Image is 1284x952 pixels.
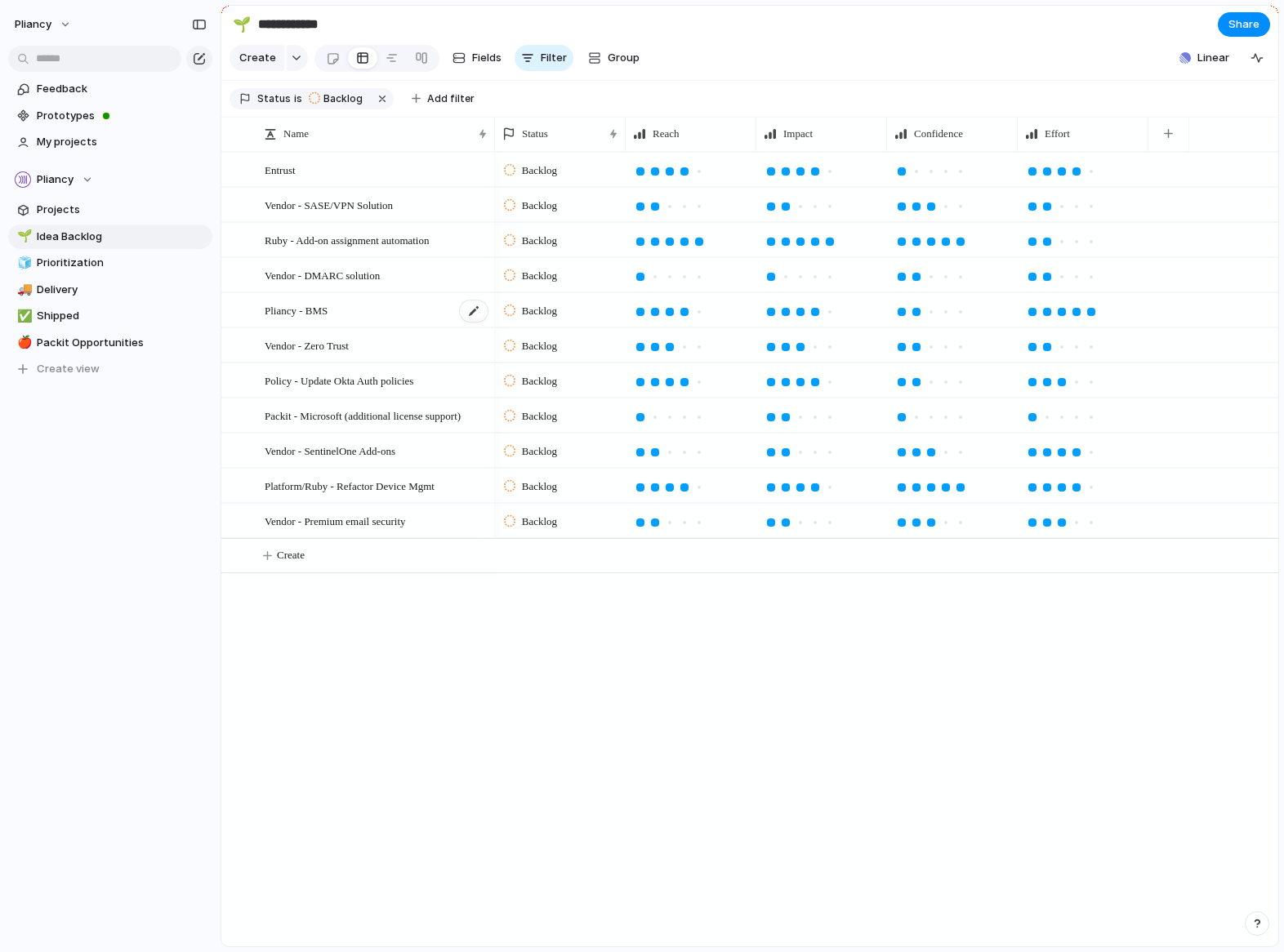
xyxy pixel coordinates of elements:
span: Backlog [522,408,557,425]
span: Feedback [37,81,207,97]
div: 🍎 [17,333,29,352]
div: 🚚 [17,280,29,299]
button: 🍎 [15,335,31,351]
div: 🌱 [17,227,29,246]
a: Prototypes [8,104,212,128]
span: Packit - Microsoft (additional license support) [265,406,461,425]
span: Backlog [522,373,557,389]
span: Pliancy - BMS [265,300,328,319]
span: Platform/Ruby - Refactor Device Mgmt [265,476,435,495]
a: 🧊Prioritization [8,251,212,275]
span: Backlog [522,198,557,214]
span: Backlog [522,338,557,354]
span: Vendor - Premium email security [265,511,406,530]
a: My projects [8,130,212,154]
span: Idea Backlog [37,229,207,245]
a: ✅Shipped [8,304,212,328]
a: 🍎Packit Opportunities [8,331,212,355]
span: Delivery [37,282,207,298]
span: Projects [37,202,207,218]
button: is [291,90,305,108]
button: 🧊 [15,255,31,271]
span: Pliancy [37,171,74,188]
span: Vendor - DMARC solution [265,265,380,284]
button: Create view [8,357,212,381]
span: Reach [653,126,679,142]
span: Backlog [522,443,557,460]
span: Create [277,547,305,563]
span: Pliancy [15,16,51,33]
span: Create [239,50,276,66]
span: Name [283,126,309,142]
a: 🚚Delivery [8,278,212,302]
span: Effort [1045,126,1070,142]
span: Backlog [522,233,557,249]
div: ✅ [17,307,29,326]
span: Prototypes [37,108,207,124]
span: Add filter [427,91,475,106]
div: 🌱 [233,13,251,35]
span: Backlog [522,478,557,495]
span: is [294,91,302,106]
button: 🌱 [15,229,31,245]
span: Ruby - Add-on assignment automation [265,230,429,249]
button: Pliancy [7,11,80,38]
span: Status [257,91,291,106]
button: Backlog [304,90,372,108]
span: Fields [472,50,502,66]
span: Vendor - SASE/VPN Solution [265,195,393,214]
span: Packit Opportunities [37,335,207,351]
span: Status [522,126,548,142]
button: Create [230,45,284,71]
span: Backlog [323,91,363,106]
button: Pliancy [8,167,212,192]
button: Fields [446,45,508,71]
span: Backlog [522,303,557,319]
span: Confidence [914,126,963,142]
button: Group [580,45,648,71]
button: Share [1218,12,1270,37]
span: Impact [783,126,813,142]
button: Linear [1173,46,1236,70]
a: 🌱Idea Backlog [8,225,212,249]
button: ✅ [15,308,31,324]
div: 🧊 [17,254,29,273]
button: 🌱 [229,11,255,38]
span: Group [608,50,640,66]
span: Policy - Update Okta Auth policies [265,371,413,389]
button: 🚚 [15,282,31,298]
button: Add filter [402,87,484,110]
span: Filter [541,50,567,66]
a: Feedback [8,77,212,101]
span: Share [1228,16,1259,33]
span: Shipped [37,308,207,324]
span: Linear [1197,50,1229,66]
span: Backlog [522,268,557,284]
button: Filter [515,45,573,71]
span: Backlog [522,514,557,530]
a: Projects [8,198,212,222]
span: Vendor - Zero Trust [265,336,349,354]
span: My projects [37,134,207,150]
span: Backlog [522,162,557,179]
span: Vendor - SentinelOne Add-ons [265,441,395,460]
span: Entrust [265,160,296,179]
span: Prioritization [37,255,207,271]
span: Create view [37,361,100,377]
